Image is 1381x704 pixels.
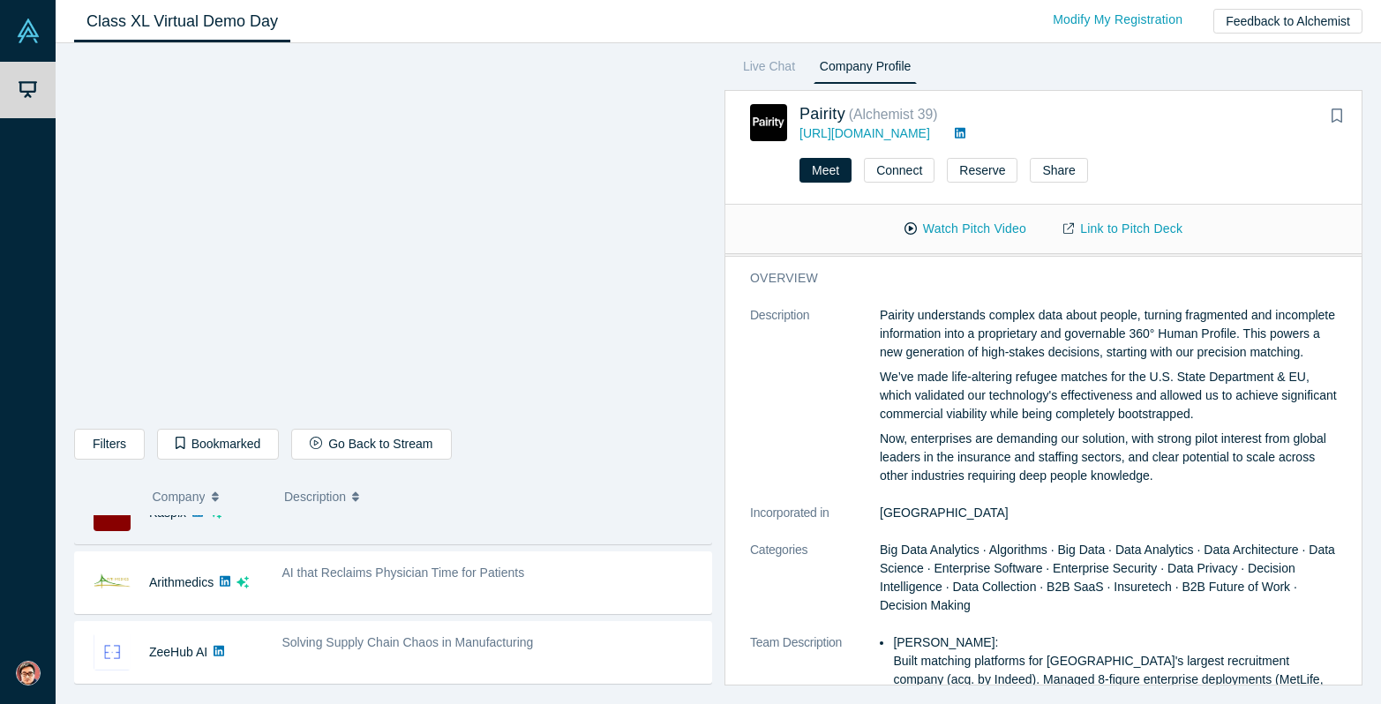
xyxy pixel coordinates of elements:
[1213,9,1362,34] button: Feedback to Alchemist
[16,19,41,43] img: Alchemist Vault Logo
[149,645,207,659] a: ZeeHub AI
[750,306,880,504] dt: Description
[282,635,534,649] span: Solving Supply Chain Chaos in Manufacturing
[814,56,917,84] a: Company Profile
[1045,213,1201,244] a: Link to Pitch Deck
[799,105,845,123] a: Pairity
[880,306,1337,362] p: Pairity understands complex data about people, turning fragmented and incomplete information into...
[750,541,880,633] dt: Categories
[284,478,700,515] button: Description
[880,543,1335,612] span: Big Data Analytics · Algorithms · Big Data · Data Analytics · Data Architecture · Data Science · ...
[94,564,131,601] img: Arithmedics's Logo
[750,269,1312,288] h3: overview
[1034,4,1201,35] a: Modify My Registration
[750,504,880,541] dt: Incorporated in
[737,56,801,84] a: Live Chat
[799,126,930,140] a: [URL][DOMAIN_NAME]
[94,633,131,670] img: ZeeHub AI's Logo
[849,107,938,122] small: ( Alchemist 39 )
[864,158,934,183] button: Connect
[282,565,525,580] span: AI that Reclaims Physician Time for Patients
[1325,104,1349,129] button: Bookmark
[149,575,214,589] a: Arithmedics
[157,429,279,460] button: Bookmarked
[74,1,290,42] a: Class XL Virtual Demo Day
[947,158,1017,183] button: Reserve
[236,576,249,588] svg: dsa ai sparkles
[291,429,451,460] button: Go Back to Stream
[149,506,186,520] a: Kaspix
[880,368,1337,423] p: We’ve made life-altering refugee matches for the U.S. State Department & EU, which validated our ...
[153,478,266,515] button: Company
[880,504,1337,522] dd: [GEOGRAPHIC_DATA]
[16,661,41,685] img: Shawn Wang's Account
[74,429,145,460] button: Filters
[750,104,787,141] img: Pairity's Logo
[284,478,346,515] span: Description
[75,57,711,416] iframe: Pairity
[880,430,1337,485] p: Now, enterprises are demanding our solution, with strong pilot interest from global leaders in th...
[153,478,206,515] span: Company
[799,158,852,183] button: Meet
[1030,158,1087,183] button: Share
[886,213,1045,244] button: Watch Pitch Video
